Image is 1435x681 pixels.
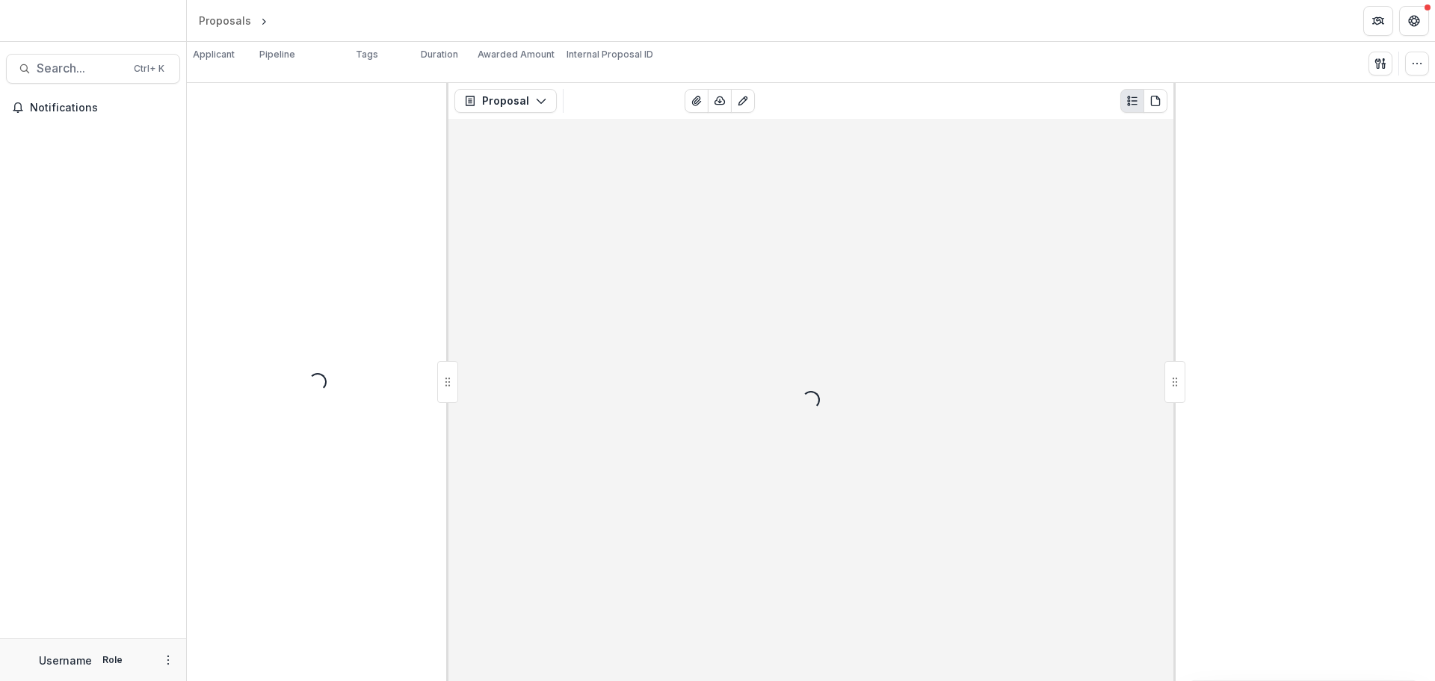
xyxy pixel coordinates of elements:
nav: breadcrumb [193,10,334,31]
p: Username [39,653,92,668]
p: Tags [356,48,378,61]
button: Get Help [1399,6,1429,36]
button: Plaintext view [1120,89,1144,113]
span: Search... [37,61,125,76]
button: Search... [6,54,180,84]
p: Applicant [193,48,235,61]
button: Edit as form [731,89,755,113]
span: Notifications [30,102,174,114]
p: Internal Proposal ID [567,48,653,61]
button: Partners [1363,6,1393,36]
div: Ctrl + K [131,61,167,77]
button: Proposal [454,89,557,113]
button: Notifications [6,96,180,120]
p: Pipeline [259,48,295,61]
div: Proposals [199,13,251,28]
p: Awarded Amount [478,48,555,61]
p: Role [98,653,127,667]
button: View Attached Files [685,89,709,113]
button: More [159,651,177,669]
button: PDF view [1144,89,1167,113]
p: Duration [421,48,458,61]
a: Proposals [193,10,257,31]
